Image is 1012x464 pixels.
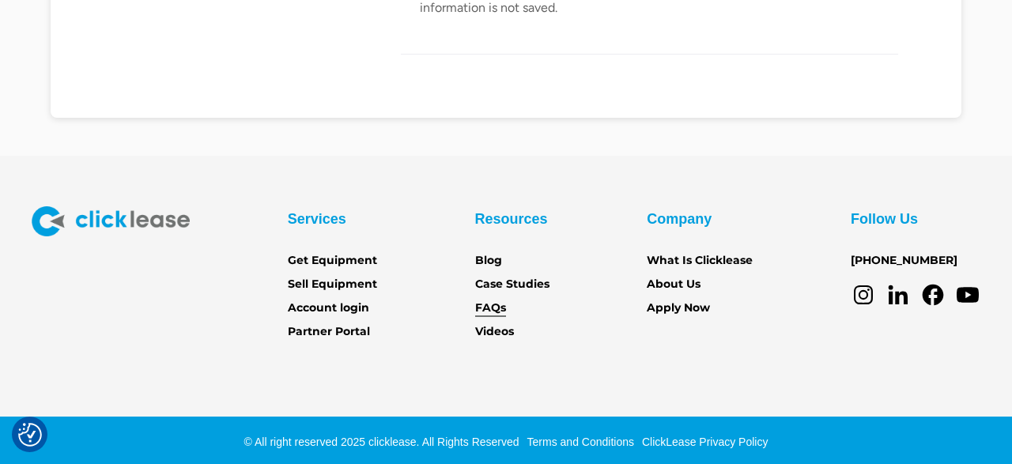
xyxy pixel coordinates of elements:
div: Resources [475,206,548,232]
div: Company [647,206,712,232]
div: © All right reserved 2025 clicklease. All Rights Reserved [244,434,519,450]
a: What Is Clicklease [647,252,753,270]
a: Blog [475,252,502,270]
button: Consent Preferences [18,423,42,447]
a: Sell Equipment [288,276,377,293]
a: Partner Portal [288,323,370,341]
img: Clicklease logo [32,206,190,236]
a: Get Equipment [288,252,377,270]
img: Revisit consent button [18,423,42,447]
a: Terms and Conditions [523,436,634,448]
a: [PHONE_NUMBER] [851,252,957,270]
a: Account login [288,300,369,317]
a: Videos [475,323,514,341]
div: Follow Us [851,206,918,232]
a: FAQs [475,300,506,317]
div: Services [288,206,346,232]
a: Case Studies [475,276,549,293]
a: About Us [647,276,700,293]
a: Apply Now [647,300,710,317]
a: ClickLease Privacy Policy [638,436,768,448]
